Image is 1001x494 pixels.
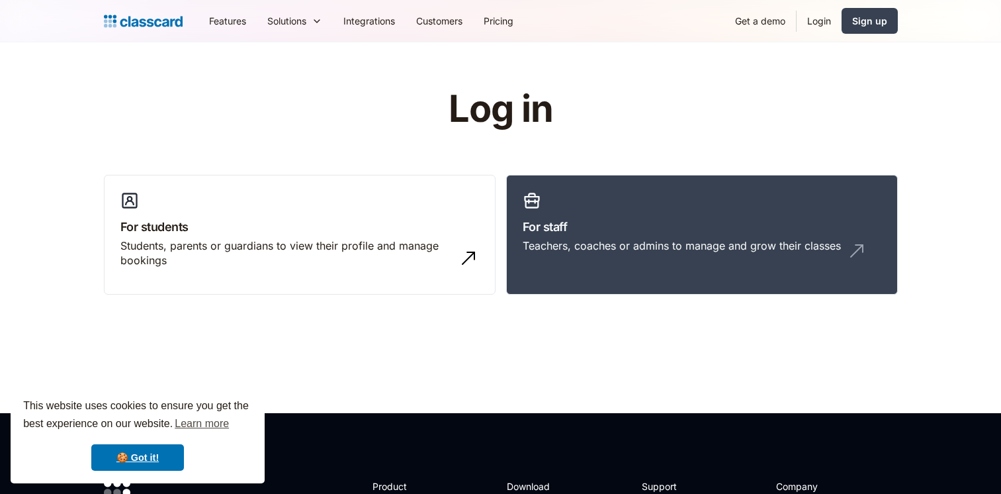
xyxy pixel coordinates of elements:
div: Teachers, coaches or admins to manage and grow their classes [523,238,841,253]
h2: Product [372,479,443,493]
a: Pricing [473,6,524,36]
span: This website uses cookies to ensure you get the best experience on our website. [23,398,252,434]
a: For staffTeachers, coaches or admins to manage and grow their classes [506,175,898,295]
a: Integrations [333,6,406,36]
div: Students, parents or guardians to view their profile and manage bookings [120,238,453,268]
div: Solutions [257,6,333,36]
a: For studentsStudents, parents or guardians to view their profile and manage bookings [104,175,496,295]
a: dismiss cookie message [91,444,184,471]
a: Get a demo [724,6,796,36]
h3: For students [120,218,479,236]
a: Login [797,6,842,36]
h1: Log in [290,89,711,130]
div: Sign up [852,14,887,28]
div: Solutions [267,14,306,28]
a: Sign up [842,8,898,34]
h2: Support [642,479,695,493]
h3: For staff [523,218,881,236]
a: learn more about cookies [173,414,231,434]
a: Features [198,6,257,36]
h2: Download [507,479,561,493]
a: Customers [406,6,473,36]
a: home [104,12,183,30]
h2: Company [776,479,864,493]
div: cookieconsent [11,385,265,483]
